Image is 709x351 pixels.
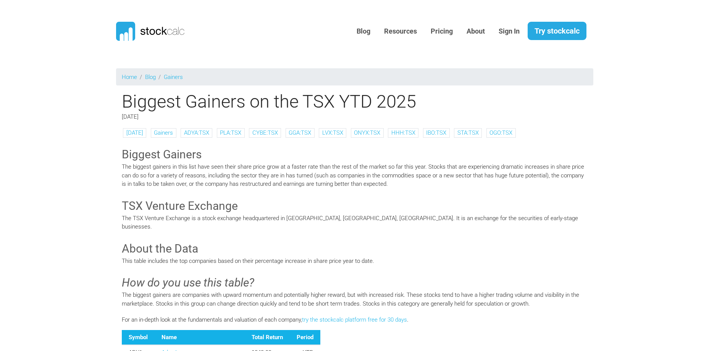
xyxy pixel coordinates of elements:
a: About [461,22,491,41]
h3: How do you use this table? [122,275,588,291]
h3: About the Data [122,241,588,257]
p: The biggest gainers are companies with upward momentum and potentially higher reward, but with in... [122,291,588,308]
a: GGA:TSX [289,129,311,136]
a: STA:TSX [457,129,479,136]
th: Symbol [122,330,155,345]
p: For an in-depth look at the fundamentals and valuation of each company, . [122,316,588,324]
a: [DATE] [126,129,143,136]
a: Blog [145,74,156,81]
a: Gainers [154,129,173,136]
th: Total Return [245,330,290,345]
th: Name [155,330,245,345]
a: Sign In [493,22,525,41]
a: try the stockcalc platform free for 30 days [302,316,407,323]
h1: Biggest Gainers on the TSX YTD 2025 [116,91,593,112]
span: [DATE] [122,113,139,120]
a: Home [122,74,137,81]
a: LVX:TSX [322,129,343,136]
a: OGO:TSX [489,129,512,136]
a: CYBE:TSX [252,129,278,136]
h3: Biggest Gainers [122,147,588,163]
a: Resources [378,22,423,41]
a: Try stockcalc [528,22,586,40]
p: This table includes the top companies based on their percentage increase in share price year to d... [122,257,588,266]
h3: TSX Venture Exchange [122,198,588,214]
a: HHH:TSX [391,129,415,136]
a: Pricing [425,22,459,41]
th: Period [290,330,320,345]
a: IBO:TSX [426,129,446,136]
p: The TSX Venture Exchange is a stock exchange headquartered in [GEOGRAPHIC_DATA], [GEOGRAPHIC_DATA... [122,214,588,231]
p: The biggest gainers in this list have seen their share price grow at a faster rate than the rest ... [122,163,588,188]
a: ADYA:TSX [184,129,209,136]
a: Gainers [164,74,183,81]
nav: breadcrumb [116,68,593,85]
a: ONYX:TSX [354,129,380,136]
a: PLA:TSX [220,129,241,136]
a: Blog [351,22,376,41]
